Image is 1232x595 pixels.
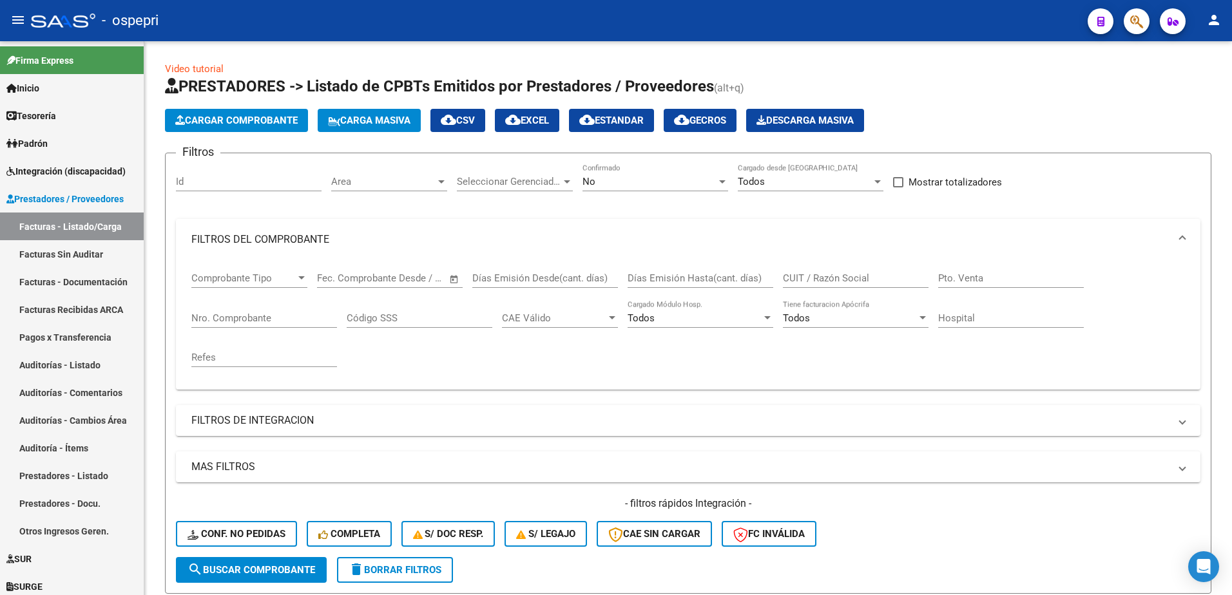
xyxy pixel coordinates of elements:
[6,552,32,566] span: SUR
[674,115,726,126] span: Gecros
[516,528,575,540] span: S/ legajo
[505,112,521,127] mat-icon: cloud_download
[176,521,297,547] button: Conf. no pedidas
[6,81,39,95] span: Inicio
[6,580,43,594] span: SURGE
[191,413,1169,428] mat-panel-title: FILTROS DE INTEGRACION
[102,6,159,35] span: - ospepri
[579,112,595,127] mat-icon: cloud_download
[1188,551,1219,582] div: Open Intercom Messenger
[176,260,1200,390] div: FILTROS DEL COMPROBANTE
[441,115,475,126] span: CSV
[191,460,1169,474] mat-panel-title: MAS FILTROS
[318,528,380,540] span: Completa
[733,528,805,540] span: FC Inválida
[349,564,441,576] span: Borrar Filtros
[176,405,1200,436] mat-expansion-panel-header: FILTROS DE INTEGRACION
[746,109,864,132] app-download-masive: Descarga masiva de comprobantes (adjuntos)
[176,496,1200,511] h4: - filtros rápidos Integración -
[176,219,1200,260] mat-expansion-panel-header: FILTROS DEL COMPROBANTE
[413,528,484,540] span: S/ Doc Resp.
[6,192,124,206] span: Prestadores / Proveedores
[441,112,456,127] mat-icon: cloud_download
[6,109,56,123] span: Tesorería
[674,112,689,127] mat-icon: cloud_download
[722,521,816,547] button: FC Inválida
[176,143,220,161] h3: Filtros
[188,564,315,576] span: Buscar Comprobante
[165,63,224,75] a: Video tutorial
[457,176,561,187] span: Seleccionar Gerenciador
[6,164,126,178] span: Integración (discapacidad)
[317,272,369,284] input: Fecha inicio
[401,521,496,547] button: S/ Doc Resp.
[191,232,1169,247] mat-panel-title: FILTROS DEL COMPROBANTE
[188,562,203,577] mat-icon: search
[165,109,308,132] button: Cargar Comprobante
[579,115,644,126] span: Estandar
[1206,12,1222,28] mat-icon: person
[582,176,595,187] span: No
[337,557,453,583] button: Borrar Filtros
[191,272,296,284] span: Comprobante Tipo
[165,77,714,95] span: PRESTADORES -> Listado de CPBTs Emitidos por Prestadores / Proveedores
[783,312,810,324] span: Todos
[714,82,744,94] span: (alt+q)
[188,528,285,540] span: Conf. no pedidas
[738,176,765,187] span: Todos
[909,175,1002,190] span: Mostrar totalizadores
[608,528,700,540] span: CAE SIN CARGAR
[505,521,587,547] button: S/ legajo
[430,109,485,132] button: CSV
[505,115,549,126] span: EXCEL
[381,272,443,284] input: Fecha fin
[10,12,26,28] mat-icon: menu
[328,115,410,126] span: Carga Masiva
[6,53,73,68] span: Firma Express
[495,109,559,132] button: EXCEL
[6,137,48,151] span: Padrón
[746,109,864,132] button: Descarga Masiva
[664,109,736,132] button: Gecros
[628,312,655,324] span: Todos
[447,272,462,287] button: Open calendar
[176,451,1200,482] mat-expansion-panel-header: MAS FILTROS
[331,176,436,187] span: Area
[175,115,298,126] span: Cargar Comprobante
[349,562,364,577] mat-icon: delete
[569,109,654,132] button: Estandar
[318,109,421,132] button: Carga Masiva
[307,521,392,547] button: Completa
[176,557,327,583] button: Buscar Comprobante
[502,312,606,324] span: CAE Válido
[756,115,854,126] span: Descarga Masiva
[597,521,712,547] button: CAE SIN CARGAR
